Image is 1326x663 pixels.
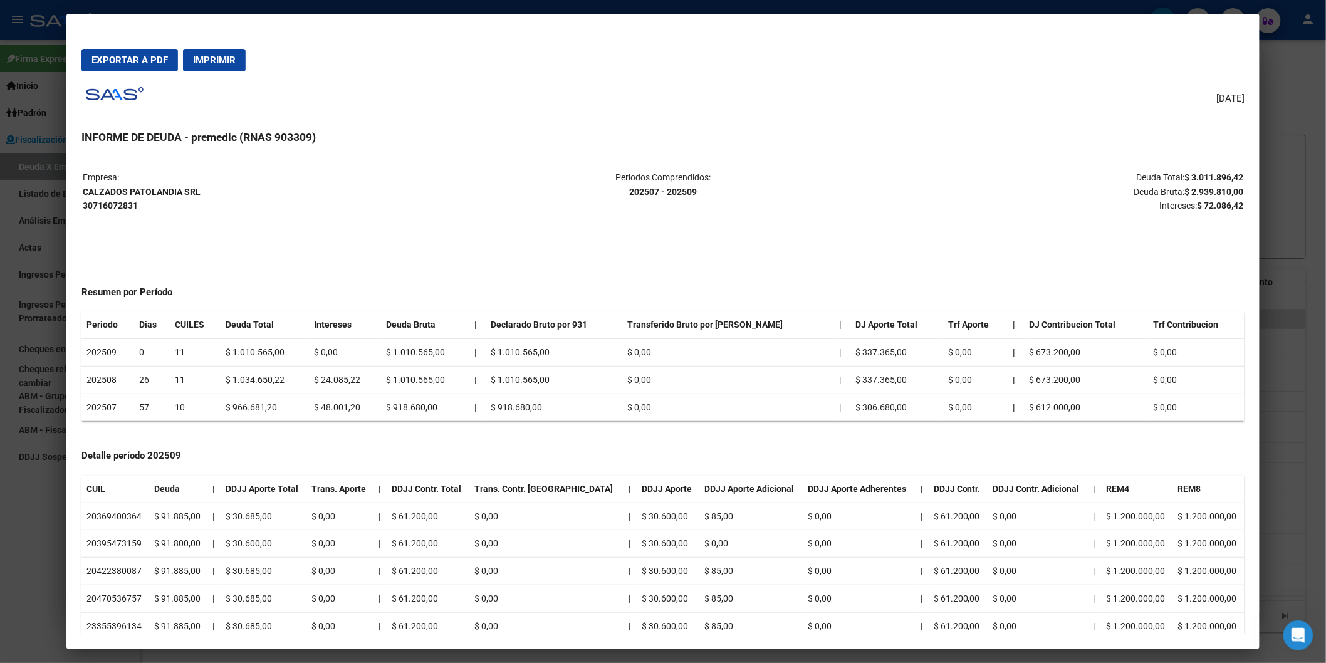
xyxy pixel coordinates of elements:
[835,311,851,338] th: |
[81,394,135,421] td: 202507
[916,476,929,503] th: |
[207,612,221,640] td: |
[929,558,988,585] td: $ 61.200,00
[637,558,699,585] td: $ 30.600,00
[81,530,149,558] td: 20395473159
[622,394,835,421] td: $ 0,00
[699,558,803,585] td: $ 85,00
[699,530,803,558] td: $ 0,00
[943,394,1008,421] td: $ 0,00
[1173,612,1245,640] td: $ 1.200.000,00
[221,476,306,503] th: DDJJ Aporte Total
[943,366,1008,394] td: $ 0,00
[1173,585,1245,612] td: $ 1.200.000,00
[373,585,387,612] td: |
[637,476,699,503] th: DDJJ Aporte
[1101,476,1172,503] th: REM4
[1101,585,1172,612] td: $ 1.200.000,00
[803,476,916,503] th: DDJJ Aporte Adherentes
[624,476,637,503] th: |
[988,530,1088,558] td: $ 0,00
[81,503,149,530] td: 20369400364
[624,503,637,530] td: |
[306,476,373,503] th: Trans. Aporte
[221,585,306,612] td: $ 30.685,00
[803,503,916,530] td: $ 0,00
[134,311,169,338] th: Dias
[387,585,469,612] td: $ 61.200,00
[1008,366,1025,394] th: |
[306,558,373,585] td: $ 0,00
[916,558,929,585] td: |
[622,339,835,367] td: $ 0,00
[835,366,851,394] td: |
[309,339,381,367] td: $ 0,00
[469,585,624,612] td: $ 0,00
[170,311,221,338] th: CUILES
[1025,366,1149,394] td: $ 673.200,00
[1008,394,1025,421] th: |
[916,503,929,530] td: |
[624,530,637,558] td: |
[469,394,486,421] td: |
[929,503,988,530] td: $ 61.200,00
[1173,503,1245,530] td: $ 1.200.000,00
[381,311,469,338] th: Deuda Bruta
[1283,620,1313,650] iframe: Intercom live chat
[83,187,201,211] strong: CALZADOS PATOLANDIA SRL 30716072831
[207,530,221,558] td: |
[81,339,135,367] td: 202509
[988,585,1088,612] td: $ 0,00
[1101,612,1172,640] td: $ 1.200.000,00
[221,394,309,421] td: $ 966.681,20
[387,612,469,640] td: $ 61.200,00
[207,558,221,585] td: |
[470,170,856,199] p: Periodos Comprendidos:
[469,311,486,338] th: |
[221,503,306,530] td: $ 30.685,00
[624,585,637,612] td: |
[373,503,387,530] td: |
[1008,339,1025,367] th: |
[486,311,622,338] th: Declarado Bruto por 931
[916,530,929,558] td: |
[943,311,1008,338] th: Trf Aporte
[835,394,851,421] td: |
[306,530,373,558] td: $ 0,00
[850,366,943,394] td: $ 337.365,00
[1088,612,1102,640] td: |
[1173,530,1245,558] td: $ 1.200.000,00
[929,585,988,612] td: $ 61.200,00
[221,339,309,367] td: $ 1.010.565,00
[469,558,624,585] td: $ 0,00
[1184,172,1243,182] strong: $ 3.011.896,42
[387,503,469,530] td: $ 61.200,00
[221,530,306,558] td: $ 30.600,00
[134,339,169,367] td: 0
[381,394,469,421] td: $ 918.680,00
[81,449,1245,463] h4: Detalle período 202509
[149,558,208,585] td: $ 91.885,00
[309,311,381,338] th: Intereses
[221,558,306,585] td: $ 30.685,00
[469,503,624,530] td: $ 0,00
[207,476,221,503] th: |
[1148,394,1245,421] td: $ 0,00
[835,339,851,367] td: |
[916,585,929,612] td: |
[637,585,699,612] td: $ 30.600,00
[183,49,246,71] button: Imprimir
[1088,530,1102,558] td: |
[637,612,699,640] td: $ 30.600,00
[469,612,624,640] td: $ 0,00
[486,339,622,367] td: $ 1.010.565,00
[1088,585,1102,612] td: |
[306,612,373,640] td: $ 0,00
[803,612,916,640] td: $ 0,00
[1173,558,1245,585] td: $ 1.200.000,00
[629,187,697,197] strong: 202507 - 202509
[850,339,943,367] td: $ 337.365,00
[1148,366,1245,394] td: $ 0,00
[624,612,637,640] td: |
[221,366,309,394] td: $ 1.034.650,22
